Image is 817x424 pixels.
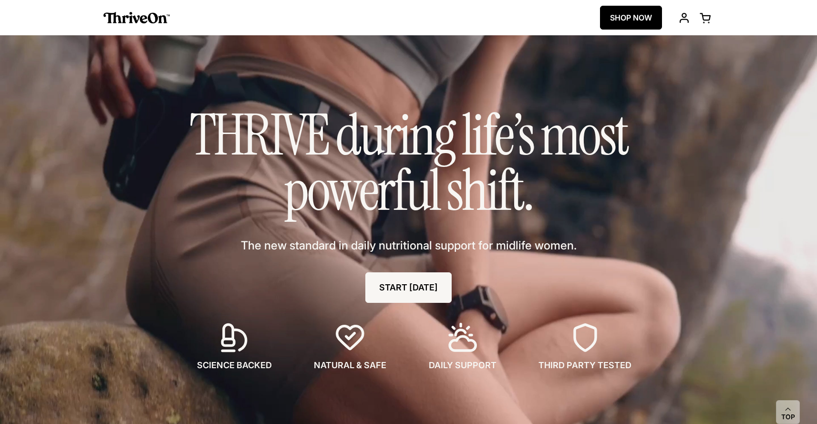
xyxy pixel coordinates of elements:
[365,272,452,303] a: START [DATE]
[781,413,795,422] span: Top
[600,6,662,30] a: SHOP NOW
[429,359,496,372] span: DAILY SUPPORT
[538,359,631,372] span: THIRD PARTY TESTED
[197,359,272,372] span: SCIENCE BACKED
[241,238,577,254] span: The new standard in daily nutritional support for midlife women.
[314,359,386,372] span: NATURAL & SAFE
[170,107,647,218] h1: THRIVE during life’s most powerful shift.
